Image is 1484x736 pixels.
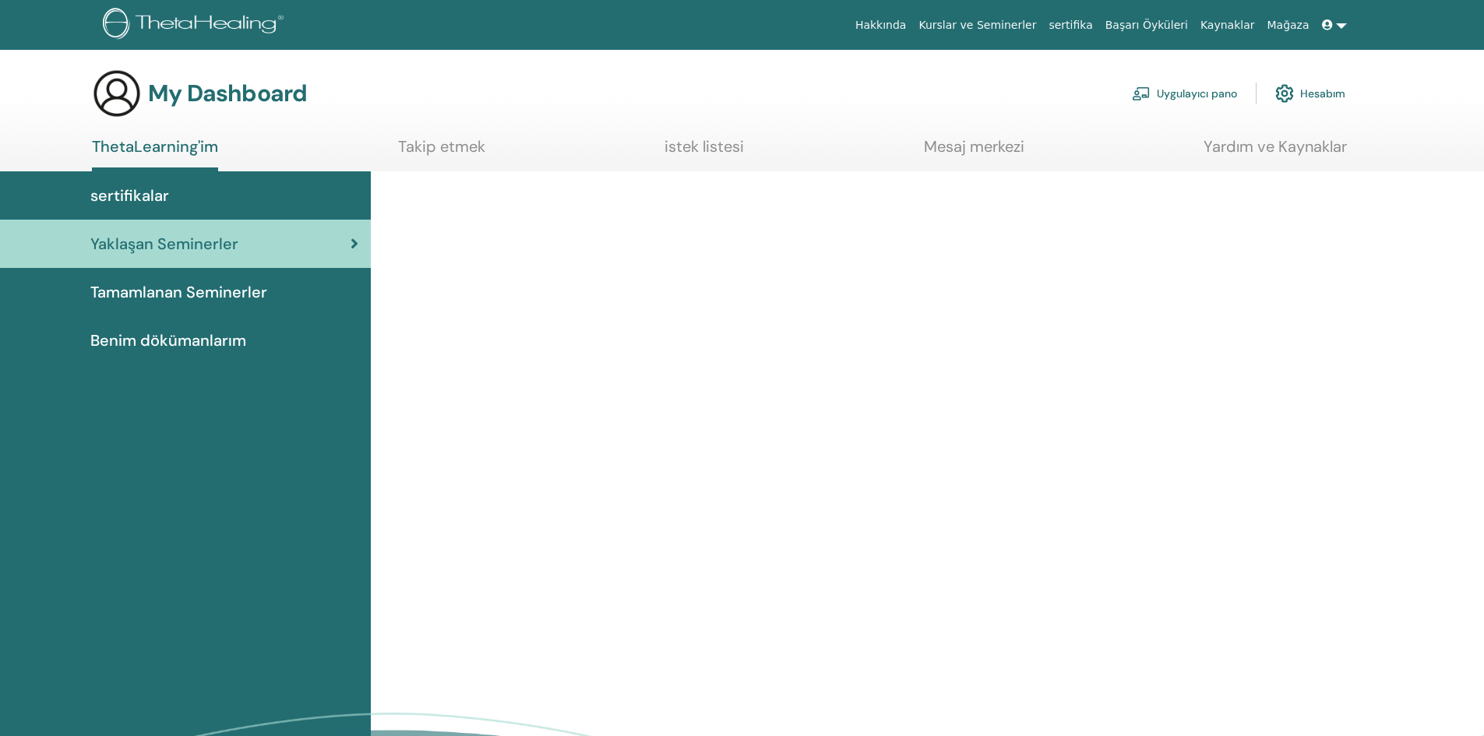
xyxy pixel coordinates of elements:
a: Mağaza [1260,11,1315,40]
a: Mesaj merkezi [924,137,1024,167]
span: Tamamlanan Seminerler [90,280,267,304]
a: Takip etmek [398,137,485,167]
img: logo.png [103,8,289,43]
img: generic-user-icon.jpg [92,69,142,118]
h3: My Dashboard [148,79,307,107]
span: Benim dökümanlarım [90,329,246,352]
a: Yardım ve Kaynaklar [1204,137,1347,167]
a: Hakkında [849,11,913,40]
img: cog.svg [1275,80,1294,107]
img: chalkboard-teacher.svg [1132,86,1151,100]
a: Başarı Öyküleri [1099,11,1194,40]
a: Kaynaklar [1194,11,1261,40]
a: sertifika [1042,11,1098,40]
a: Uygulayıcı pano [1132,76,1237,111]
a: Hesabım [1275,76,1345,111]
a: ThetaLearning'im [92,137,218,171]
span: Yaklaşan Seminerler [90,232,238,255]
a: Kurslar ve Seminerler [912,11,1042,40]
a: istek listesi [664,137,744,167]
span: sertifikalar [90,184,169,207]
